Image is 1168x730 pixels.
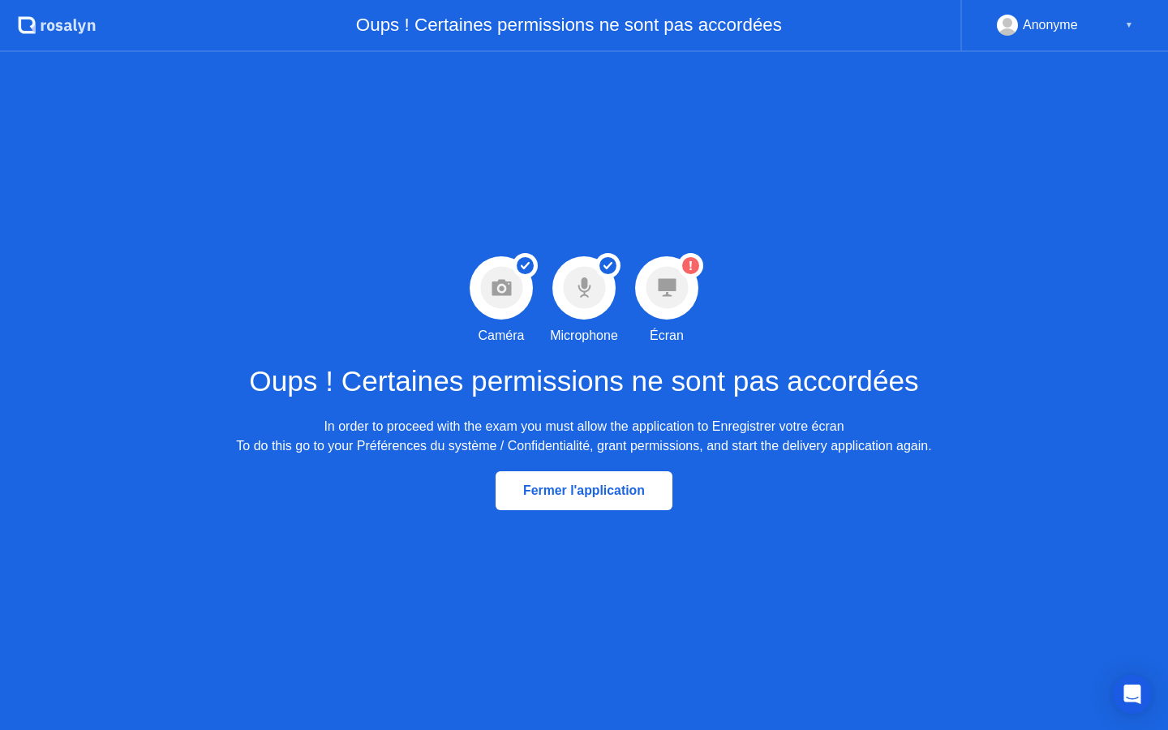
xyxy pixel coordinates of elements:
[496,471,672,510] button: Fermer l'application
[1023,15,1078,36] div: Anonyme
[500,483,668,498] div: Fermer l'application
[236,417,931,456] div: In order to proceed with the exam you must allow the application to Enregistrer votre écran To do...
[479,326,525,346] div: Caméra
[1113,675,1152,714] div: Open Intercom Messenger
[650,326,684,346] div: Écran
[249,360,918,403] h1: Oups ! Certaines permissions ne sont pas accordées
[550,326,618,346] div: Microphone
[1125,15,1133,36] div: ▼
